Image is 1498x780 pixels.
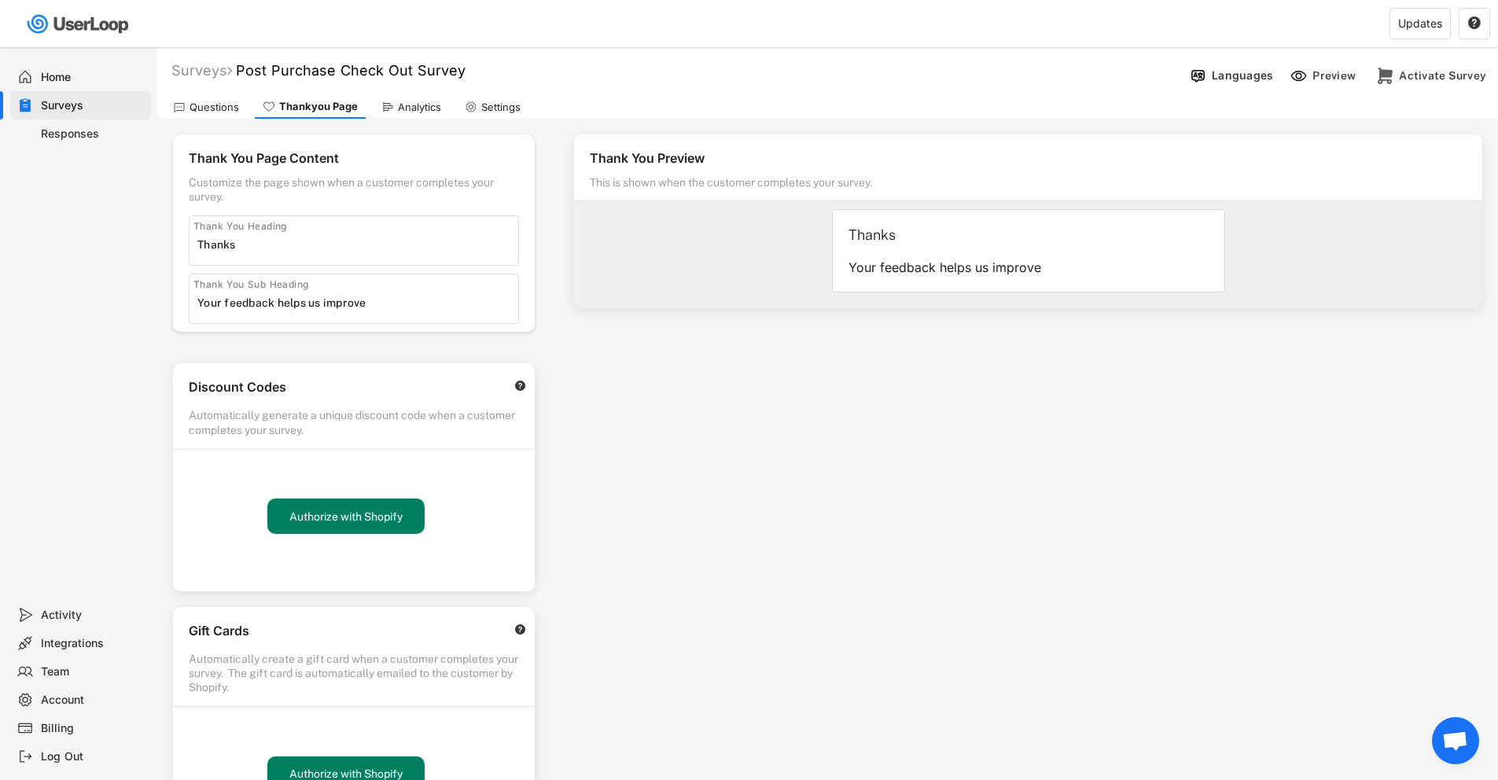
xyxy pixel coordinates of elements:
div: Settings [481,101,521,114]
div: Automatically generate a unique discount code when a customer completes your survey. [189,408,519,436]
a: Open chat [1432,717,1479,764]
div: Surveys [171,61,232,79]
div: Thanks [848,226,1209,244]
img: Language%20Icon.svg [1190,68,1206,84]
button:  [513,380,527,392]
div: Thank You Sub Heading [193,278,308,291]
div: Thank You Preview [590,150,1467,171]
div: Billing [41,721,145,736]
div: Languages [1212,68,1273,83]
div: Preview [1312,68,1360,83]
button:  [513,624,527,635]
div: Thank You Page Content [189,150,519,171]
div: Account [41,693,145,708]
div: Your feedback helps us improve [848,259,1209,276]
div: Activity [41,608,145,623]
div: Log Out [41,749,145,764]
div: Automatically create a gift card when a customer completes your survey. The gift card is automati... [189,652,519,695]
div: Responses [41,127,145,142]
img: userloop-logo-01.svg [24,8,134,40]
div: Home [41,70,145,85]
div: Discount Codes [189,379,498,400]
div: Thank You Heading [193,220,287,233]
div: Gift Cards [189,623,498,644]
div: Questions [190,101,239,114]
div: Surveys [41,98,145,113]
font: Post Purchase Check Out Survey [236,62,466,79]
img: CheckoutMajor%20%281%29.svg [1377,68,1393,84]
div: Customize the page shown when a customer completes your survey. [189,175,519,204]
div: Analytics [398,101,441,114]
text:  [515,624,526,635]
div: Team [41,664,145,679]
div: Integrations [41,636,145,651]
text:  [515,380,526,392]
div: This is shown when the customer completes your survey. [590,175,1316,197]
text:  [1468,16,1481,30]
button:  [1467,17,1481,31]
div: Activate Survey [1399,68,1486,83]
div: Thankyou Page [279,100,358,113]
button: Authorize with Shopify [267,499,425,534]
div: Updates [1398,18,1442,29]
